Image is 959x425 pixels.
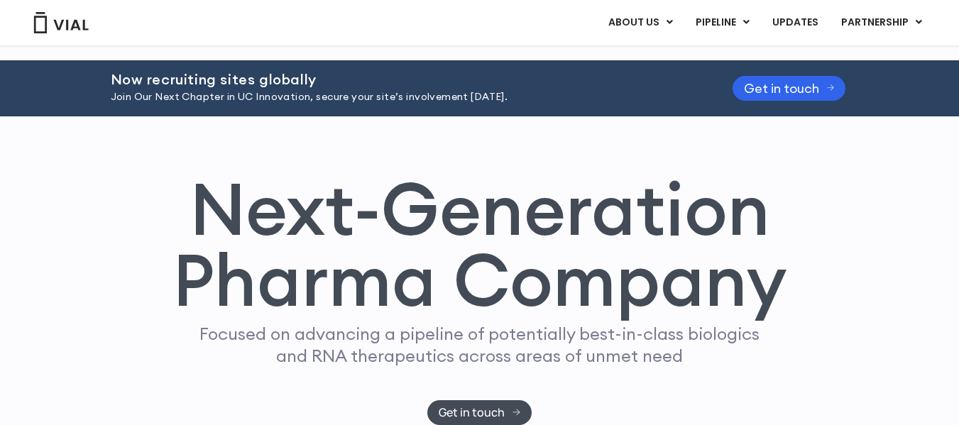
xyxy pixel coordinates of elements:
[744,83,819,94] span: Get in touch
[427,400,532,425] a: Get in touch
[733,76,846,101] a: Get in touch
[684,11,760,35] a: PIPELINEMenu Toggle
[172,173,787,316] h1: Next-Generation Pharma Company
[439,407,505,418] span: Get in touch
[194,323,766,367] p: Focused on advancing a pipeline of potentially best-in-class biologics and RNA therapeutics acros...
[111,89,697,105] p: Join Our Next Chapter in UC Innovation, secure your site’s involvement [DATE].
[761,11,829,35] a: UPDATES
[111,72,697,87] h2: Now recruiting sites globally
[597,11,684,35] a: ABOUT USMenu Toggle
[33,12,89,33] img: Vial Logo
[830,11,933,35] a: PARTNERSHIPMenu Toggle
